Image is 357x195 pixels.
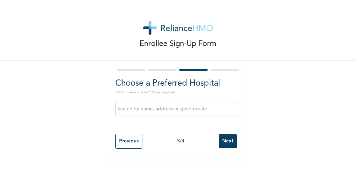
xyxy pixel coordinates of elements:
[115,102,240,116] input: Search by name, address or governorate
[115,77,240,90] h2: Choose a Preferred Hospital
[115,90,240,95] p: NOTE: Fields marked (*) are required
[142,138,219,145] div: 3 / 4
[219,134,237,148] input: Next
[140,38,216,50] p: Enrollee Sign-Up Form
[143,21,213,35] img: logo
[115,134,142,149] input: Previous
